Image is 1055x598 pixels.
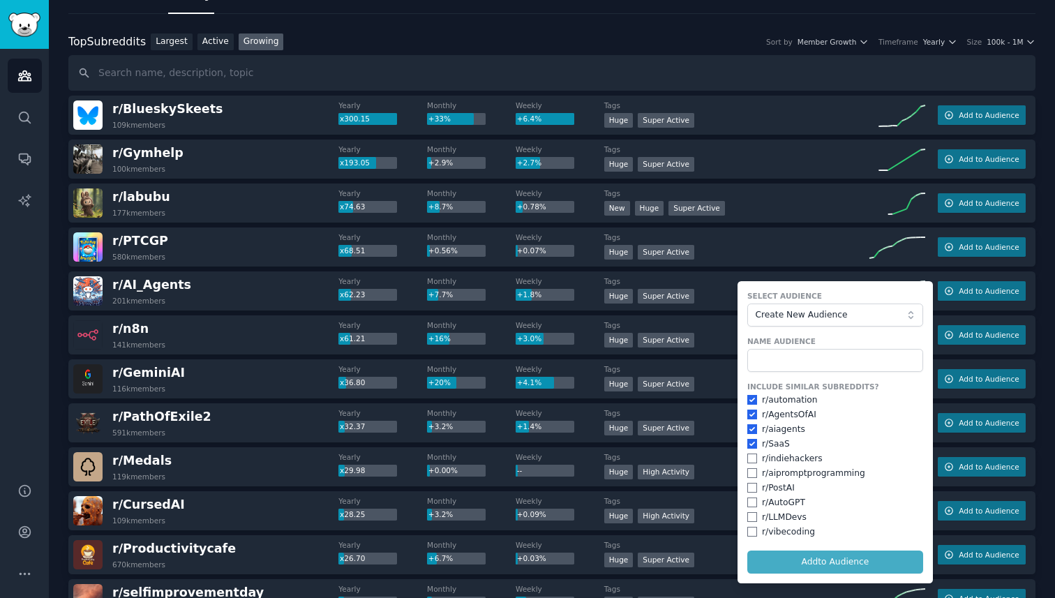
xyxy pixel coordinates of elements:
div: Super Active [638,553,694,567]
span: +20% [428,378,451,387]
div: Huge [635,201,664,216]
div: 116k members [112,384,165,394]
span: x74.63 [340,202,365,211]
button: Add to Audience [938,413,1026,433]
dt: Yearly [338,408,427,418]
div: Huge [604,553,634,567]
span: +1.4% [517,422,541,431]
dt: Weekly [516,540,604,550]
dt: Monthly [427,320,516,330]
span: +3.2% [428,422,453,431]
div: High Activity [638,509,694,523]
div: r/ aipromptprogramming [762,468,865,480]
dt: Tags [604,364,869,374]
span: Member Growth [798,37,857,47]
span: x28.25 [340,510,365,518]
span: +0.03% [517,554,546,562]
span: +0.07% [517,246,546,255]
span: r/ PathOfExile2 [112,410,211,424]
div: Huge [604,421,634,435]
button: Add to Audience [938,105,1026,125]
div: 591k members [112,428,165,438]
button: Member Growth [798,37,869,47]
div: High Activity [638,465,694,479]
div: r/ SaaS [762,438,790,451]
dt: Weekly [516,232,604,242]
div: Super Active [638,333,694,347]
dt: Tags [604,408,869,418]
dt: Weekly [516,452,604,462]
span: +0.78% [517,202,546,211]
label: Include Similar Subreddits? [747,382,923,391]
span: r/ Productivitycafe [112,541,236,555]
dt: Monthly [427,584,516,594]
dt: Yearly [338,496,427,506]
span: +16% [428,334,451,343]
dt: Monthly [427,188,516,198]
div: r/ aiagents [762,424,805,436]
span: x61.21 [340,334,365,343]
button: Add to Audience [938,149,1026,169]
dt: Yearly [338,232,427,242]
span: r/ BlueskySkeets [112,102,223,116]
div: 580k members [112,252,165,262]
div: 141k members [112,340,165,350]
button: Add to Audience [938,545,1026,565]
span: Add to Audience [959,506,1019,516]
div: r/ automation [762,394,818,407]
dt: Monthly [427,276,516,286]
span: +6.4% [517,114,541,123]
dt: Tags [604,188,869,198]
span: x62.23 [340,290,365,299]
div: Super Active [638,377,694,391]
dt: Monthly [427,496,516,506]
dt: Yearly [338,144,427,154]
span: +3.2% [428,510,453,518]
span: Add to Audience [959,462,1019,472]
dt: Weekly [516,144,604,154]
span: x32.37 [340,422,365,431]
img: PTCGP [73,232,103,262]
dt: Weekly [516,584,604,594]
dt: Monthly [427,144,516,154]
div: Top Subreddits [68,33,146,51]
div: 100k members [112,164,165,174]
div: Super Active [638,245,694,260]
div: r/ PostAI [762,482,795,495]
img: GeminiAI [73,364,103,394]
dt: Tags [604,276,869,286]
span: x26.70 [340,554,365,562]
div: 119k members [112,472,165,481]
dt: Tags [604,452,869,462]
div: Super Active [638,421,694,435]
span: +2.7% [517,158,541,167]
div: Huge [604,113,634,128]
div: Super Active [668,201,725,216]
div: Huge [604,509,634,523]
span: r/ Gymhelp [112,146,184,160]
div: r/ AgentsOfAI [762,409,816,421]
div: Huge [604,289,634,304]
button: Yearly [923,37,957,47]
img: Productivitycafe [73,540,103,569]
button: Add to Audience [938,457,1026,477]
span: Add to Audience [959,550,1019,560]
div: Super Active [638,289,694,304]
span: r/ GeminiAI [112,366,185,380]
button: 100k - 1M [987,37,1035,47]
dt: Yearly [338,320,427,330]
dt: Monthly [427,364,516,374]
span: r/ n8n [112,322,149,336]
button: Create New Audience [747,304,923,327]
div: Size [967,37,982,47]
div: Huge [604,157,634,172]
dt: Yearly [338,276,427,286]
img: Medals [73,452,103,481]
div: r/ indiehackers [762,453,823,465]
span: +0.09% [517,510,546,518]
span: r/ PTCGP [112,234,168,248]
span: x193.05 [340,158,370,167]
button: Add to Audience [938,193,1026,213]
div: Huge [604,377,634,391]
div: r/ vibecoding [762,526,815,539]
